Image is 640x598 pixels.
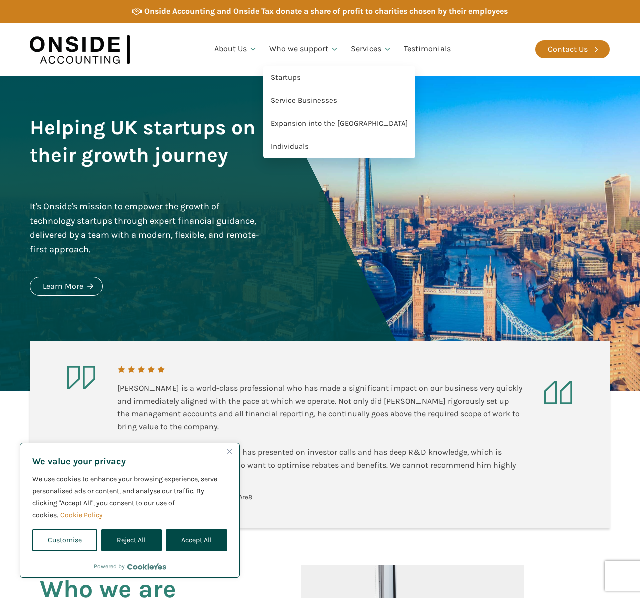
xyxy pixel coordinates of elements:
[43,280,83,293] div: Learn More
[30,30,130,69] img: Onside Accounting
[227,449,232,454] img: Close
[60,510,103,520] a: Cookie Policy
[263,89,415,112] a: Service Businesses
[535,40,610,58] a: Contact Us
[117,382,522,484] div: [PERSON_NAME] is a world-class professional who has made a significant impact on our business ver...
[208,32,263,66] a: About Us
[548,43,588,56] div: Contact Us
[101,529,161,551] button: Reject All
[32,455,227,467] p: We value your privacy
[398,32,457,66] a: Testimonials
[127,563,166,570] a: Visit CookieYes website
[263,135,415,158] a: Individuals
[20,443,240,578] div: We value your privacy
[144,5,508,18] div: Onside Accounting and Onside Tax donate a share of profit to charities chosen by their employees
[32,529,97,551] button: Customise
[32,473,227,521] p: We use cookies to enhance your browsing experience, serve personalised ads or content, and analys...
[263,32,345,66] a: Who we support
[345,32,398,66] a: Services
[30,277,103,296] a: Learn More
[166,529,227,551] button: Accept All
[263,66,415,89] a: Startups
[30,199,262,257] div: It's Onside's mission to empower the growth of technology startups through expert financial guida...
[263,112,415,135] a: Expansion into the [GEOGRAPHIC_DATA]
[94,561,166,571] div: Powered by
[223,445,235,457] button: Close
[30,114,262,169] h1: Helping UK startups on their growth journey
